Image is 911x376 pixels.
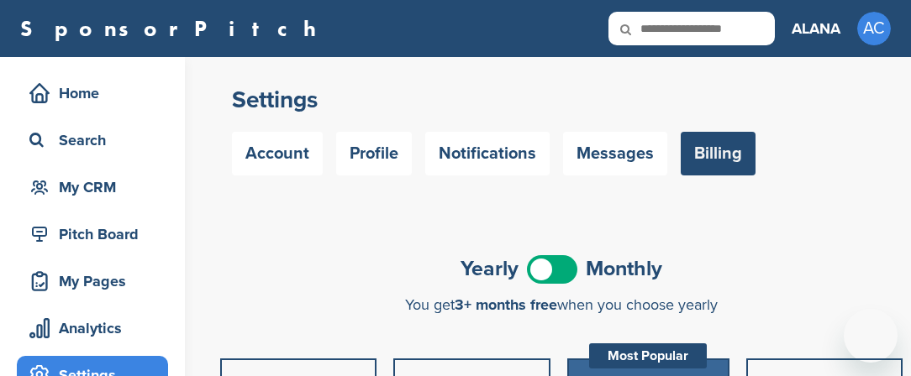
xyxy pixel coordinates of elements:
span: 3+ months free [455,295,557,314]
a: Search [17,121,168,159]
a: Notifications [425,132,550,175]
h2: Settings [232,85,891,115]
a: Account [232,132,323,175]
div: You get when you choose yearly [220,296,903,313]
div: Home [25,78,168,108]
h3: ALANA [792,17,840,40]
a: Messages [563,132,667,175]
iframe: Button to launch messaging window [844,309,898,363]
span: Yearly [461,258,519,279]
div: Analytics [25,313,168,343]
a: My CRM [17,168,168,206]
span: Monthly [586,258,662,279]
a: SponsorPitch [20,18,327,39]
div: Search [25,125,168,155]
div: Most Popular [589,343,707,368]
div: Pitch Board [25,219,168,249]
a: Profile [336,132,412,175]
a: ALANA [792,10,840,47]
a: Analytics [17,309,168,347]
div: My CRM [25,172,168,202]
span: AC [857,12,891,45]
a: Billing [681,132,756,175]
a: Home [17,74,168,112]
a: Pitch Board [17,215,168,253]
a: My Pages [17,262,168,300]
div: My Pages [25,266,168,296]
